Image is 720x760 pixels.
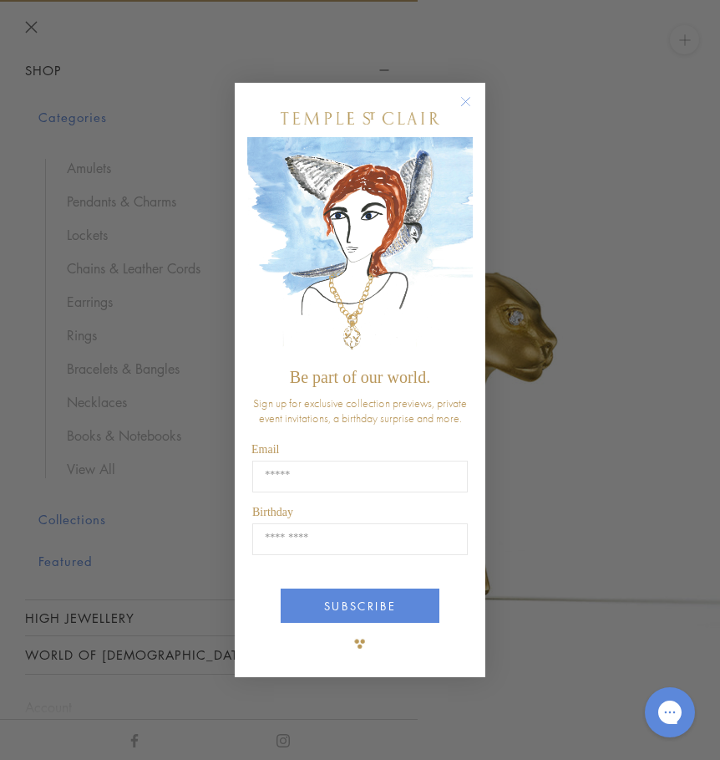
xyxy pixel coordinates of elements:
[252,506,293,518] span: Birthday
[252,461,468,492] input: Email
[247,137,473,360] img: c4a9eb12-d91a-4d4a-8ee0-386386f4f338.jpeg
[253,395,467,426] span: Sign up for exclusive collection previews, private event invitations, a birthday surprise and more.
[281,112,439,125] img: Temple St. Clair
[636,681,703,743] iframe: Gorgias live chat messenger
[343,627,377,661] img: TSC
[251,443,279,456] span: Email
[290,368,430,386] span: Be part of our world.
[281,589,439,623] button: SUBSCRIBE
[464,99,484,120] button: Close dialog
